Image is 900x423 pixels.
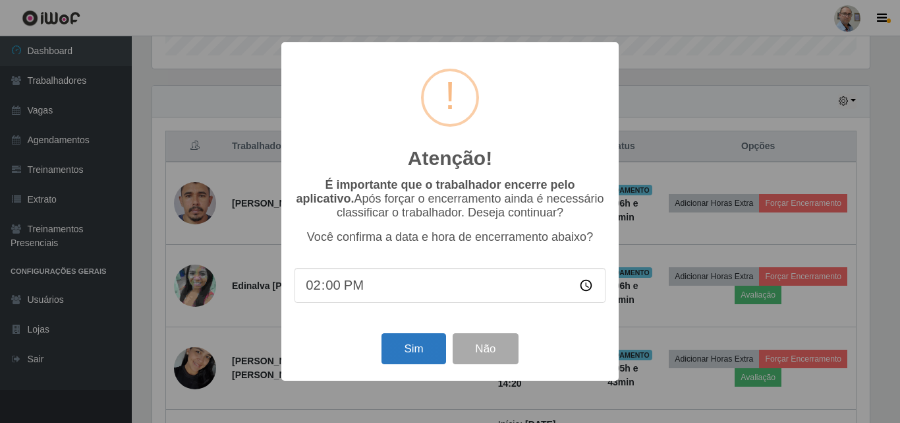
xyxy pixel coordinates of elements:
button: Não [453,333,518,364]
button: Sim [381,333,445,364]
p: Você confirma a data e hora de encerramento abaixo? [295,230,605,244]
b: É importante que o trabalhador encerre pelo aplicativo. [296,178,575,205]
h2: Atenção! [408,146,492,170]
p: Após forçar o encerramento ainda é necessário classificar o trabalhador. Deseja continuar? [295,178,605,220]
